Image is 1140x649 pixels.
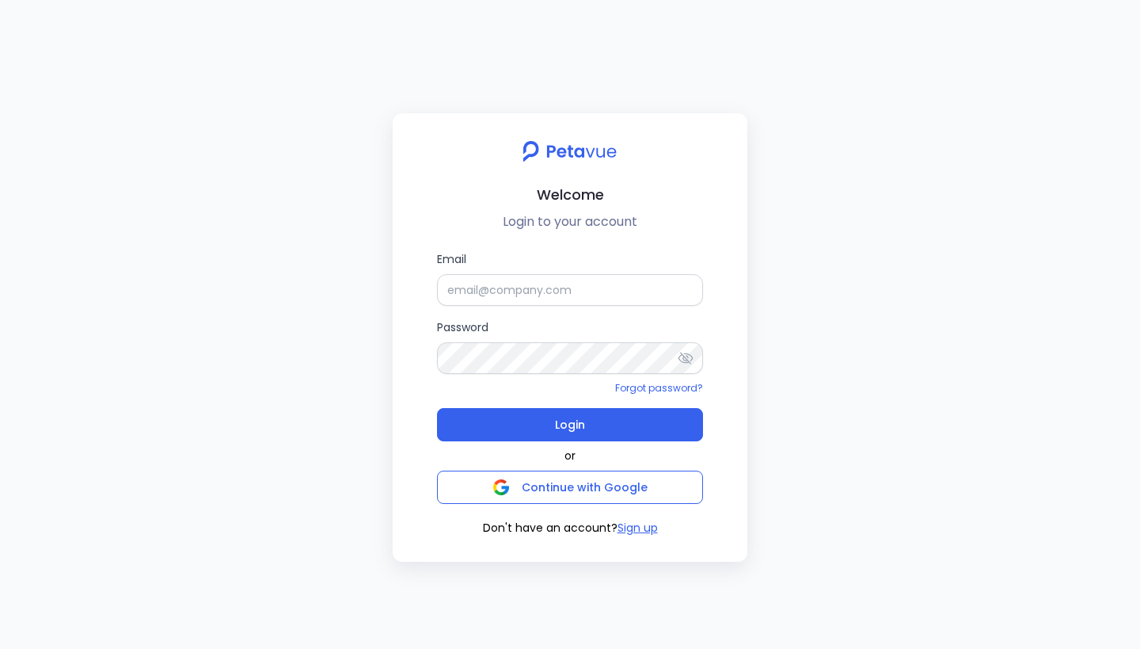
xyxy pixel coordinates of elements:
[555,414,585,436] span: Login
[437,250,703,306] label: Email
[437,342,703,374] input: Password
[512,132,627,170] img: petavue logo
[437,408,703,441] button: Login
[437,274,703,306] input: Email
[615,381,703,395] a: Forgot password?
[405,183,735,206] h2: Welcome
[522,479,648,495] span: Continue with Google
[437,319,703,374] label: Password
[437,471,703,504] button: Continue with Google
[483,520,617,536] span: Don't have an account?
[564,448,576,464] span: or
[405,212,735,231] p: Login to your account
[617,520,658,536] button: Sign up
